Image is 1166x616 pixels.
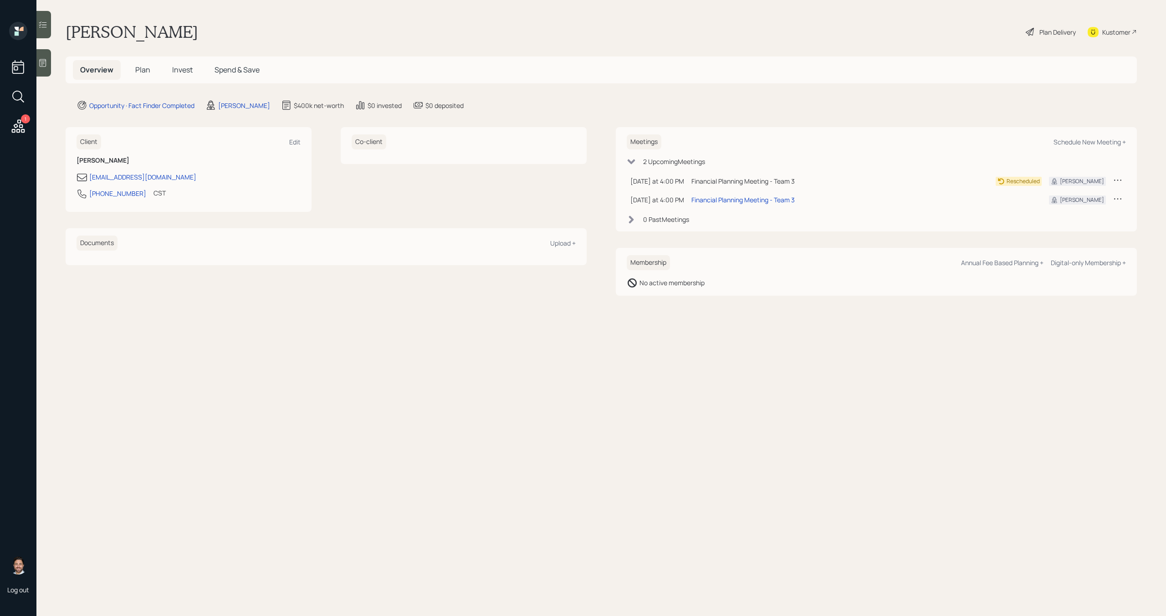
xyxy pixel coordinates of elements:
[691,176,988,186] div: Financial Planning Meeting - Team 3
[215,65,260,75] span: Spend & Save
[1039,27,1076,37] div: Plan Delivery
[89,101,194,110] div: Opportunity · Fact Finder Completed
[289,138,301,146] div: Edit
[1007,177,1040,185] div: Rescheduled
[643,157,705,166] div: 2 Upcoming Meeting s
[77,236,118,251] h6: Documents
[7,585,29,594] div: Log out
[425,101,464,110] div: $0 deposited
[89,189,146,198] div: [PHONE_NUMBER]
[1060,196,1104,204] div: [PERSON_NAME]
[80,65,113,75] span: Overview
[89,172,196,182] div: [EMAIL_ADDRESS][DOMAIN_NAME]
[135,65,150,75] span: Plan
[630,195,684,205] div: [DATE] at 4:00 PM
[550,239,576,247] div: Upload +
[1102,27,1130,37] div: Kustomer
[153,188,166,198] div: CST
[368,101,402,110] div: $0 invested
[77,134,101,149] h6: Client
[1051,258,1126,267] div: Digital-only Membership +
[218,101,270,110] div: [PERSON_NAME]
[627,255,670,270] h6: Membership
[961,258,1043,267] div: Annual Fee Based Planning +
[294,101,344,110] div: $400k net-worth
[1060,177,1104,185] div: [PERSON_NAME]
[630,176,684,186] div: [DATE] at 4:00 PM
[21,114,30,123] div: 1
[352,134,386,149] h6: Co-client
[172,65,193,75] span: Invest
[627,134,661,149] h6: Meetings
[691,195,795,205] div: Financial Planning Meeting - Team 3
[77,157,301,164] h6: [PERSON_NAME]
[1053,138,1126,146] div: Schedule New Meeting +
[639,278,705,287] div: No active membership
[66,22,198,42] h1: [PERSON_NAME]
[9,556,27,575] img: michael-russo-headshot.png
[643,215,689,224] div: 0 Past Meeting s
